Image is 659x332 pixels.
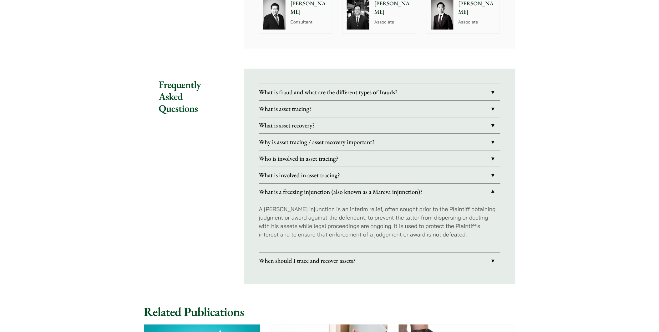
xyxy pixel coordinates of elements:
a: What is involved in asset tracing? [259,167,500,183]
p: Consultant [291,19,328,25]
a: What is fraud and what are the different types of frauds? [259,84,500,100]
a: What is a freezing injunction (also known as a Mareva injunction)? [259,184,500,200]
a: What is asset tracing? [259,101,500,117]
a: What is asset recovery? [259,117,500,133]
a: Why is asset tracing / asset recovery important? [259,134,500,150]
a: When should I trace and recover assets? [259,252,500,269]
p: A [PERSON_NAME] injunction is an interim relief, often sought prior to the Plaintiff obtaining ju... [259,205,500,239]
a: Who is involved in asset tracing? [259,150,500,167]
h2: Related Publications [144,304,515,319]
p: Associate [459,19,496,25]
p: Associate [374,19,412,25]
h2: Frequently Asked Questions [144,69,234,125]
div: What is a freezing injunction (also known as a Mareva injunction)? [259,200,500,252]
